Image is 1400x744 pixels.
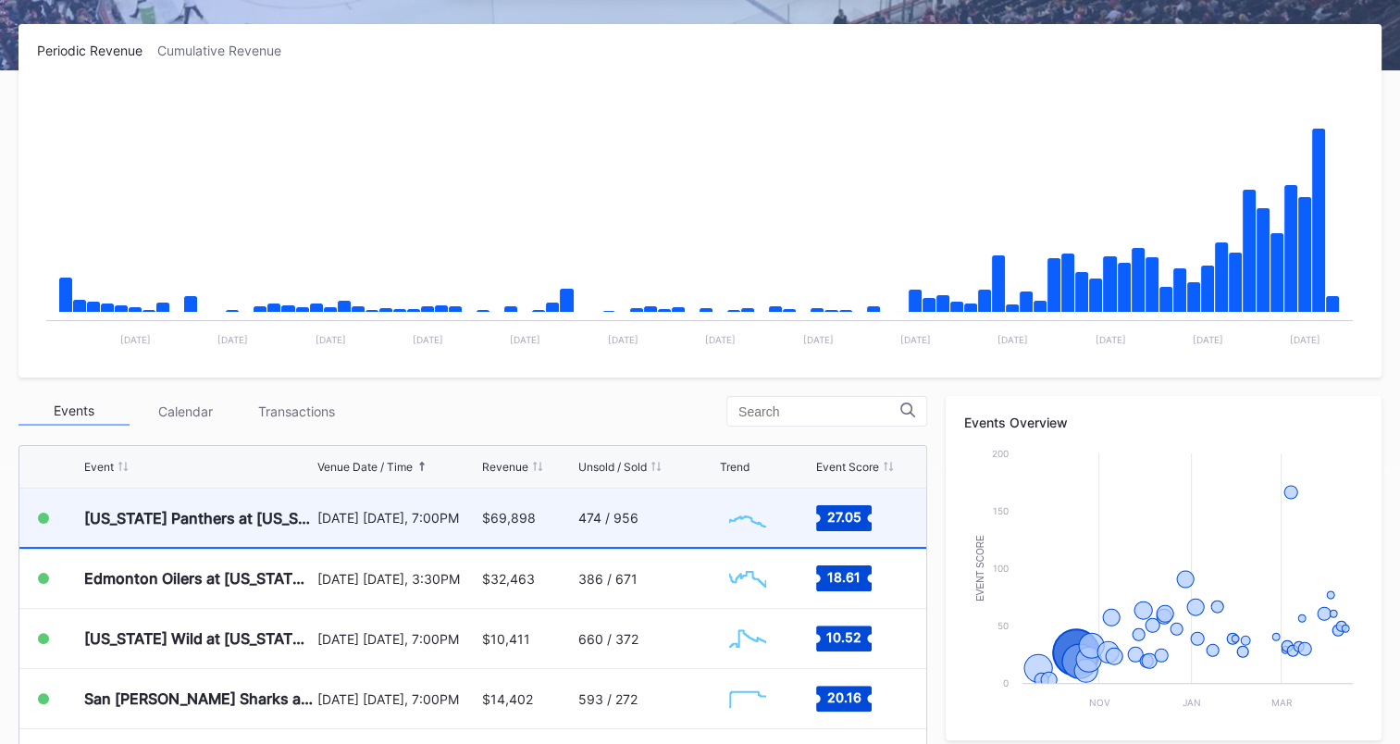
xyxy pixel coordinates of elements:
div: $32,463 [482,571,535,587]
div: [DATE] [DATE], 7:00PM [317,510,477,526]
svg: Chart title [720,495,775,541]
text: 18.61 [827,569,861,585]
svg: Chart title [720,615,775,662]
text: [DATE] [608,334,638,345]
text: 0 [1003,677,1009,688]
div: Transactions [241,397,352,426]
div: Cumulative Revenue [157,43,296,58]
text: [DATE] [900,334,931,345]
div: San [PERSON_NAME] Sharks at [US_STATE] Devils [84,689,313,708]
div: Event [84,460,114,474]
text: Nov [1089,697,1110,708]
text: 10.52 [826,629,861,645]
text: [DATE] [510,334,540,345]
text: [DATE] [1193,334,1223,345]
svg: Chart title [720,676,775,722]
div: Trend [720,460,750,474]
text: Event Score [975,535,985,601]
div: Venue Date / Time [317,460,413,474]
text: [DATE] [316,334,346,345]
text: [DATE] [802,334,833,345]
div: $10,411 [482,631,530,647]
div: $69,898 [482,510,536,526]
div: Events Overview [964,415,1363,430]
input: Search [738,404,900,419]
div: [DATE] [DATE], 7:00PM [317,691,477,707]
svg: Chart title [964,444,1362,722]
div: Periodic Revenue [37,43,157,58]
text: [DATE] [120,334,151,345]
text: [DATE] [997,334,1028,345]
div: [US_STATE] Panthers at [US_STATE] Devils [84,509,313,527]
div: 660 / 372 [578,631,638,647]
text: Mar [1271,697,1293,708]
text: 100 [993,563,1009,574]
text: 50 [997,620,1009,631]
div: Calendar [130,397,241,426]
div: [DATE] [DATE], 7:00PM [317,631,477,647]
div: Event Score [816,460,879,474]
div: Unsold / Sold [578,460,647,474]
div: Events [19,397,130,426]
text: 200 [992,448,1009,459]
div: [DATE] [DATE], 3:30PM [317,571,477,587]
div: Revenue [482,460,528,474]
text: 27.05 [827,508,861,524]
text: [DATE] [1290,334,1320,345]
svg: Chart title [37,81,1362,359]
text: [DATE] [217,334,248,345]
div: [US_STATE] Wild at [US_STATE] Devils [84,629,313,648]
text: 150 [993,505,1009,516]
text: Jan [1183,697,1201,708]
div: 386 / 671 [578,571,638,587]
div: Edmonton Oilers at [US_STATE] Devils [84,569,313,588]
text: [DATE] [705,334,736,345]
text: 20.16 [827,689,861,705]
div: $14,402 [482,691,533,707]
svg: Chart title [720,555,775,601]
div: 474 / 956 [578,510,638,526]
text: [DATE] [413,334,443,345]
text: [DATE] [1095,334,1125,345]
div: 593 / 272 [578,691,638,707]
